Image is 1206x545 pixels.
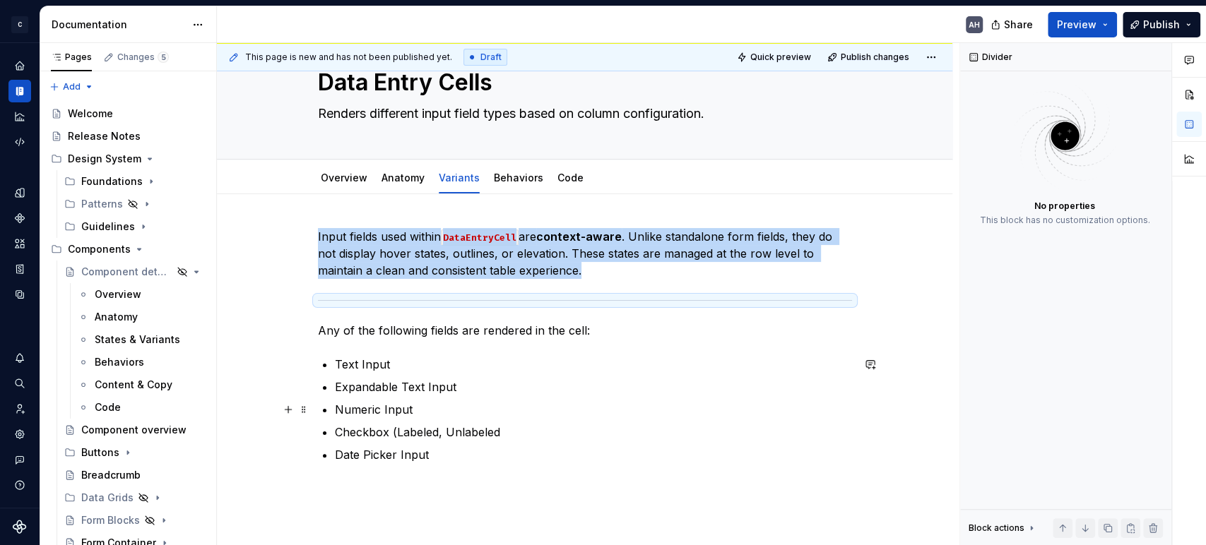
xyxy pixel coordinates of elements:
button: Preview [1048,12,1117,37]
div: Components [68,242,131,256]
div: Code [552,162,589,192]
div: Component overview [81,423,187,437]
div: Foundations [59,170,211,193]
a: Overview [321,172,367,184]
div: Components [45,238,211,260]
div: No properties [1034,200,1095,212]
div: Overview [95,287,141,301]
button: Notifications [8,347,31,369]
div: Block actions [969,518,1037,538]
span: Add [63,81,81,92]
div: Code [95,400,121,414]
div: This block has no customization options. [980,215,1150,226]
div: Buttons [59,441,211,464]
div: Data Grids [59,486,211,509]
div: Data Grids [81,491,134,505]
p: Numeric Input [335,401,852,418]
div: Buttons [81,445,119,460]
div: Foundations [81,174,143,188]
div: Anatomy [376,162,430,192]
a: Components [8,207,31,229]
a: Variants [439,172,480,184]
p: Any of the following fields are rendered in the cell: [318,322,852,339]
span: 5 [158,52,169,63]
a: Storybook stories [8,258,31,280]
p: Expandable Text Input [335,378,852,395]
div: Guidelines [59,215,211,238]
a: Design tokens [8,181,31,204]
a: Behaviors [72,351,211,373]
a: Behaviors [494,172,543,184]
a: Content & Copy [72,373,211,396]
div: Design System [45,148,211,170]
span: Share [1004,18,1033,32]
div: Content & Copy [95,378,172,392]
a: Anatomy [72,306,211,328]
textarea: Data Entry Cells [315,66,849,100]
a: Breadcrumb [59,464,211,486]
a: Home [8,54,31,77]
div: Guidelines [81,220,135,234]
button: Share [983,12,1042,37]
div: Documentation [8,80,31,102]
div: Form Blocks [81,513,140,527]
div: Pages [51,52,92,63]
a: Analytics [8,105,31,128]
a: Assets [8,232,31,255]
div: AH [969,19,980,30]
span: Draft [480,52,502,63]
a: Form Blocks [59,509,211,532]
div: Changes [117,52,169,63]
svg: Supernova Logo [13,520,27,534]
a: Settings [8,423,31,445]
a: States & Variants [72,328,211,351]
div: Variants [433,162,485,192]
div: Design System [68,152,141,166]
span: Publish changes [841,52,909,63]
a: Invite team [8,397,31,420]
a: Code automation [8,131,31,153]
div: Documentation [52,18,185,32]
textarea: Renders different input field types based on column configuration. [315,102,849,125]
button: Publish changes [823,47,916,67]
div: Patterns [81,197,123,211]
div: Behaviors [488,162,549,192]
div: States & Variants [95,333,180,347]
button: Search ⌘K [8,372,31,395]
a: Component detail template [59,260,211,283]
a: Anatomy [382,172,425,184]
a: Data sources [8,283,31,306]
div: Release Notes [68,129,141,143]
button: Publish [1123,12,1200,37]
code: DataEntryCell [441,229,519,246]
div: Welcome [68,107,113,121]
div: Behaviors [95,355,144,369]
a: Release Notes [45,125,211,148]
button: Add [45,77,98,97]
div: C [11,16,28,33]
span: Publish [1143,18,1180,32]
div: Anatomy [95,310,138,324]
a: Code [72,396,211,419]
span: This page is new and has not been published yet. [245,52,452,63]
p: Text Input [335,356,852,373]
a: Welcome [45,102,211,125]
div: Contact support [8,448,31,471]
div: Component detail template [81,265,172,279]
div: Overview [315,162,373,192]
p: Input fields used within are . Unlike standalone form fields, they do not display hover states, o... [318,228,852,279]
p: Checkbox (Labeled, Unlabeled [335,424,852,441]
div: Breadcrumb [81,468,141,482]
